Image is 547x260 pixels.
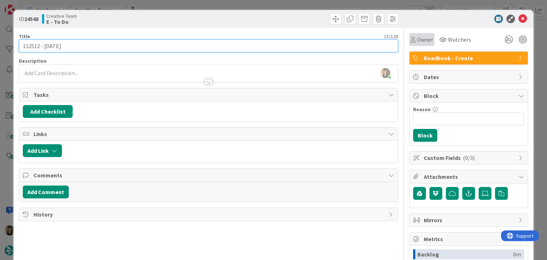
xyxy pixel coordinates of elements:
span: Attachments [424,172,515,181]
b: 24548 [24,15,38,22]
span: Mirrors [424,216,515,224]
span: History [33,210,385,219]
button: Add Comment [23,186,69,198]
label: Reason [413,106,431,113]
span: Roadbook - Create [424,54,515,62]
b: E - To Do [46,19,77,25]
span: ( 0/3 ) [463,154,475,161]
button: Add Link [23,144,62,157]
span: Comments [33,171,385,180]
span: Custom Fields [424,154,515,162]
button: Block [413,129,437,142]
div: 0m [513,249,521,259]
div: Backlog [417,249,513,259]
span: Links [33,130,385,138]
span: ID [19,15,38,23]
span: Creative Team [46,13,77,19]
span: Owner [417,35,433,44]
button: Add Checklist [23,105,73,118]
input: type card name here... [19,40,398,52]
span: Tasks [33,90,385,99]
span: Support [15,1,32,10]
span: Metrics [424,235,515,243]
label: Title [19,33,30,40]
div: 15 / 128 [32,33,398,40]
span: Watchers [448,35,471,44]
span: Block [424,92,515,100]
span: Description [19,58,47,64]
img: C71RdmBlZ3pIy3ZfdYSH8iJ9DzqQwlfe.jpg [380,68,390,78]
span: Dates [424,73,515,81]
